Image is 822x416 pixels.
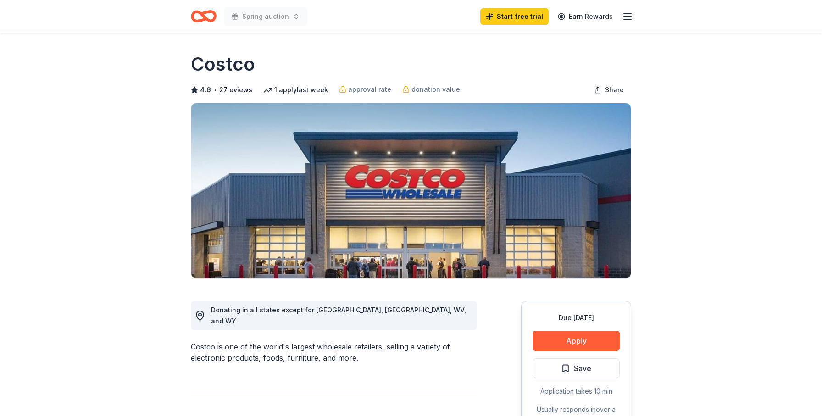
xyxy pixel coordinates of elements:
button: Save [533,358,620,378]
a: Earn Rewards [552,8,618,25]
span: Donating in all states except for [GEOGRAPHIC_DATA], [GEOGRAPHIC_DATA], WV, and WY [211,306,466,325]
button: Share [587,81,631,99]
a: Start free trial [480,8,549,25]
a: donation value [402,84,460,95]
div: Application takes 10 min [533,386,620,397]
span: Spring auction [242,11,289,22]
span: Share [605,84,624,95]
a: Home [191,6,217,27]
button: Spring auction [224,7,307,26]
button: 27reviews [219,84,252,95]
div: 1 apply last week [263,84,328,95]
h1: Costco [191,51,255,77]
button: Apply [533,331,620,351]
span: • [214,86,217,94]
span: donation value [411,84,460,95]
span: 4.6 [200,84,211,95]
div: Due [DATE] [533,312,620,323]
span: Save [574,362,591,374]
img: Image for Costco [191,103,631,278]
span: approval rate [348,84,391,95]
a: approval rate [339,84,391,95]
div: Costco is one of the world's largest wholesale retailers, selling a variety of electronic product... [191,341,477,363]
